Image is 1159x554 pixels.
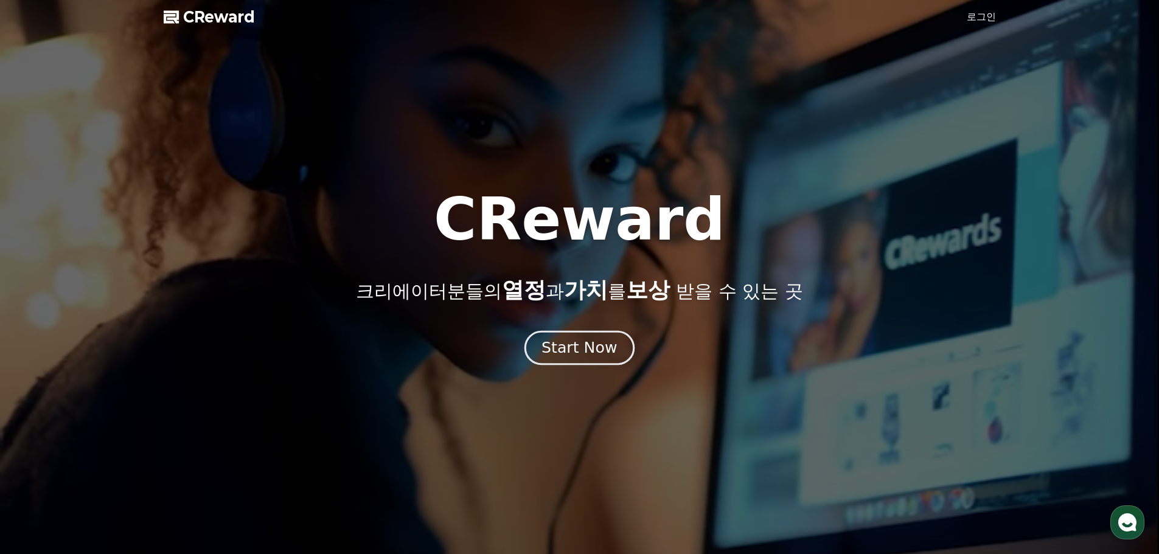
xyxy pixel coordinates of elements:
a: 대화 [80,386,157,416]
span: 홈 [38,404,46,414]
span: CReward [183,7,255,27]
a: 설정 [157,386,234,416]
a: 로그인 [967,10,996,24]
button: Start Now [524,330,635,365]
a: CReward [164,7,255,27]
span: 보상 [626,277,670,302]
span: 열정 [502,277,546,302]
a: 홈 [4,386,80,416]
p: 크리에이터분들의 과 를 받을 수 있는 곳 [356,278,802,302]
a: Start Now [527,344,632,355]
span: 가치 [564,277,608,302]
span: 설정 [188,404,203,414]
h1: CReward [434,190,725,249]
span: 대화 [111,404,126,414]
div: Start Now [541,338,617,358]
